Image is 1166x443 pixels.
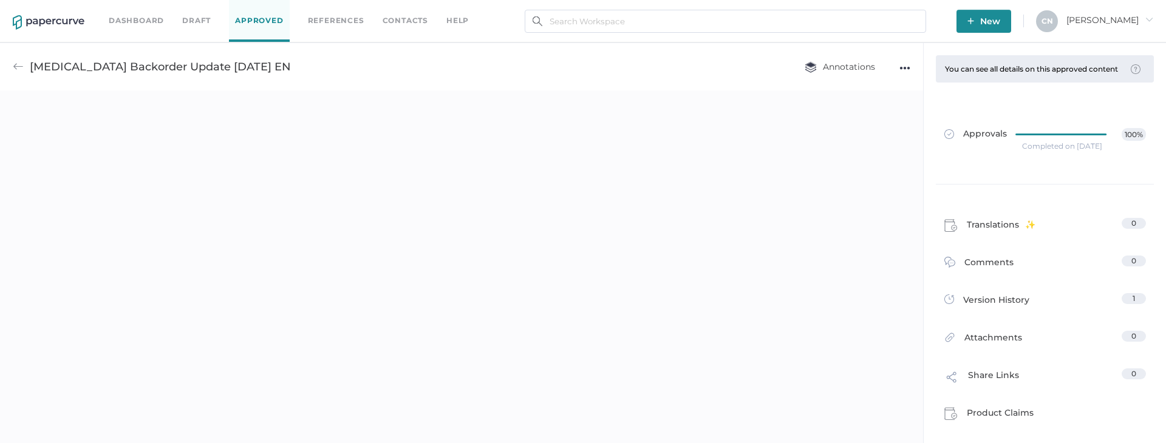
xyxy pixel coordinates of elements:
[944,370,959,388] img: share-link-icon.af96a55c.svg
[944,368,1146,391] a: Share Links0
[805,61,875,72] span: Annotations
[967,218,1035,236] span: Translations
[944,406,1146,424] a: Product Claims
[944,293,1146,310] a: Version History1
[944,128,1007,141] span: Approvals
[793,55,887,78] button: Annotations
[963,293,1029,310] span: Version History
[1122,128,1145,141] span: 100%
[944,219,958,232] img: claims-icon.71597b81.svg
[1131,369,1136,378] span: 0
[968,368,1019,391] span: Share Links
[967,18,974,24] img: plus-white.e19ec114.svg
[13,15,84,30] img: papercurve-logo-colour.7244d18c.svg
[805,61,817,73] img: annotation-layers.cc6d0e6b.svg
[446,14,469,27] div: help
[533,16,542,26] img: search.bf03fe8b.svg
[1131,218,1136,228] span: 0
[308,14,364,27] a: References
[13,61,24,72] img: back-arrow-grey.72011ae3.svg
[182,14,211,27] a: Draft
[1066,15,1153,25] span: [PERSON_NAME]
[964,331,1022,350] span: Attachments
[1133,294,1135,303] span: 1
[1131,331,1136,340] span: 0
[30,55,291,78] div: [MEDICAL_DATA] Backorder Update [DATE] EN
[383,14,428,27] a: Contacts
[967,10,1000,33] span: New
[525,10,926,33] input: Search Workspace
[944,332,955,346] img: attachments-icon.0dd0e375.svg
[944,294,954,306] img: versions-icon.ee5af6b0.svg
[956,10,1011,33] button: New
[944,255,1146,274] a: Comments0
[944,407,958,421] img: claims-icon.71597b81.svg
[967,406,1034,424] span: Product Claims
[945,64,1125,73] div: You can see all details on this approved content
[899,59,910,76] div: ●●●
[1145,15,1153,24] i: arrow_right
[109,14,164,27] a: Dashboard
[944,257,955,271] img: comment-icon.4fbda5a2.svg
[944,218,1146,236] a: Translations0
[944,129,954,139] img: approved-grey.341b8de9.svg
[1042,16,1053,25] span: C N
[1131,256,1136,265] span: 0
[944,331,1146,350] a: Attachments0
[1131,64,1140,74] img: tooltip-default.0a89c667.svg
[964,255,1014,274] span: Comments
[937,116,1153,163] a: Approvals100%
